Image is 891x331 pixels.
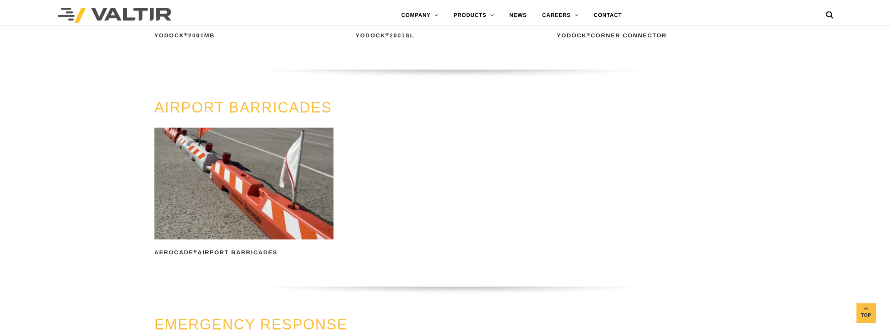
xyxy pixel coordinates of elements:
a: CAREERS [534,8,586,23]
a: NEWS [502,8,534,23]
sup: ® [184,32,188,37]
sup: ® [587,32,591,37]
a: Aerocade®Airport Barricades [154,128,333,259]
img: Valtir [58,8,171,23]
a: Top [856,303,876,323]
img: Valtir Rentals Airport Aerocade Bradley International Airport [154,128,333,240]
h2: Aerocade Airport Barricades [154,246,333,259]
span: Top [856,311,876,320]
a: COMPANY [394,8,446,23]
h2: Yodock 2001MB [154,30,333,42]
h2: Yodock 2001SL [355,30,534,42]
sup: ® [194,249,198,254]
sup: ® [385,32,389,37]
a: AIRPORT BARRICADES [154,99,332,116]
a: PRODUCTS [446,8,502,23]
h2: Yodock Corner Connector [557,30,736,42]
a: CONTACT [586,8,630,23]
